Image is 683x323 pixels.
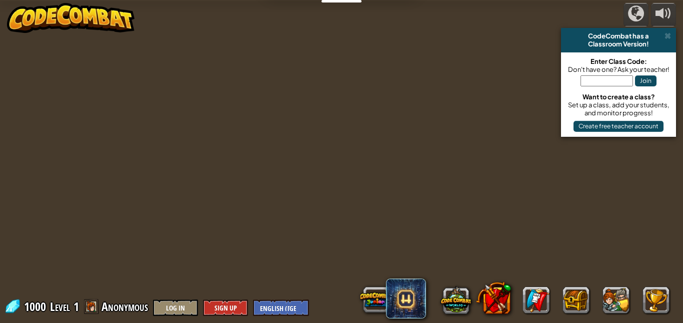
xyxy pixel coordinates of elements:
[50,299,70,315] span: Level
[573,121,663,132] button: Create free teacher account
[566,57,671,65] div: Enter Class Code:
[153,300,198,316] button: Log In
[24,299,49,315] span: 1000
[651,3,676,26] button: Adjust volume
[73,299,79,315] span: 1
[566,65,671,73] div: Don't have one? Ask your teacher!
[565,32,672,40] div: CodeCombat has a
[101,299,148,315] span: Anonymous
[7,3,135,33] img: CodeCombat - Learn how to code by playing a game
[203,300,248,316] button: Sign Up
[623,3,648,26] button: Campaigns
[566,93,671,101] div: Want to create a class?
[566,101,671,117] div: Set up a class, add your students, and monitor progress!
[565,40,672,48] div: Classroom Version!
[635,75,656,86] button: Join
